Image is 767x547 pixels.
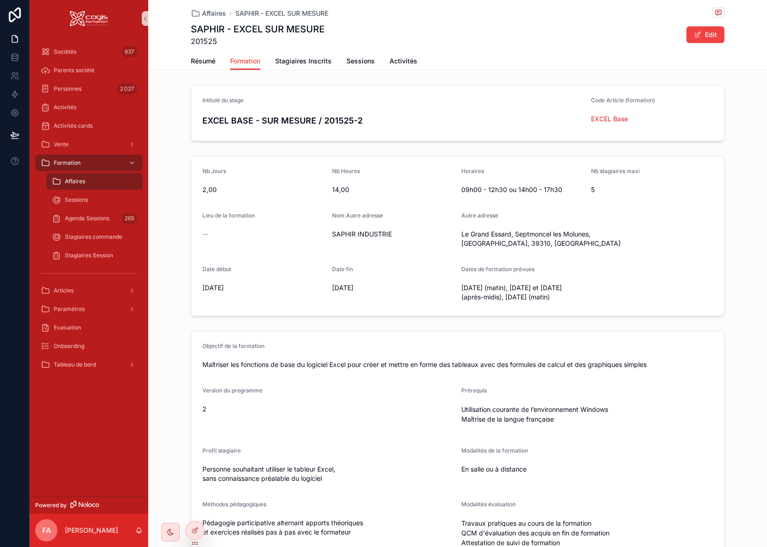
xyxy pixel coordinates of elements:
[117,83,137,94] div: 2 027
[35,99,143,116] a: Activités
[202,387,263,394] span: Version du programme
[35,136,143,153] a: Vente
[461,230,713,248] span: Le Grand Essard, Septmoncel les Molunes, [GEOGRAPHIC_DATA], 39310, [GEOGRAPHIC_DATA]
[35,155,143,171] a: Formation
[54,287,74,294] span: Articles
[35,118,143,134] a: Activités cards
[35,356,143,373] a: Tableau de bord
[461,404,713,424] p: Utilisation courante de l’environnement Windows Maîtrise de la langue française
[202,501,266,508] span: Méthodes pédagogiques
[35,62,143,79] a: Parents société
[332,230,454,239] span: SAPHIR INDUSTRIE
[202,404,454,414] span: 2
[54,141,69,148] span: Vente
[54,85,82,93] span: Personnes
[202,465,337,482] span: Personne souhaitant utiliser le tableur Excel, sans connaissance préalable du logiciel
[54,104,76,111] span: Activités
[191,53,215,71] a: Résumé
[202,266,231,273] span: Date début
[346,56,375,66] span: Sessions
[191,36,325,47] span: 201525
[191,56,215,66] span: Résumé
[230,53,260,70] a: Formation
[332,185,454,194] span: 14,00
[230,56,260,66] span: Formation
[191,9,226,18] a: Affaires
[70,11,108,26] img: App logo
[46,192,143,208] a: Sessions
[122,46,137,57] div: 637
[591,168,640,174] span: Nb stagiaires maxi
[54,361,96,368] span: Tableau de bord
[35,319,143,336] a: Evaluation
[461,501,516,508] span: Modalités évaluation
[591,97,655,104] span: Code Article (formation)
[35,338,143,354] a: Onboarding
[65,233,122,241] span: Stagiaires commande
[461,387,487,394] span: Prérequis
[65,215,109,222] span: Agenda Sessions
[46,247,143,264] a: Stagiaires Session
[54,122,93,130] span: Activités cards
[35,282,143,299] a: Articles
[65,526,118,535] p: [PERSON_NAME]
[65,252,113,259] span: Stagiaires Session
[54,324,81,331] span: Evaluation
[275,56,332,66] span: Stagiaires Inscrits
[461,212,498,219] span: Autre adresse
[332,212,383,219] span: Nom Autre adresse
[122,213,137,224] div: 265
[202,230,208,239] span: --
[332,266,353,273] span: Date fin
[35,44,143,60] a: Sociétés637
[332,168,360,174] span: Nb Heures
[30,497,148,514] a: Powered by
[65,178,85,185] span: Affaires
[202,114,584,127] h4: EXCEL BASE - SUR MESURE / 201525-2
[30,37,148,385] div: scrollable content
[461,266,534,273] span: Dates de formation prévues
[390,56,417,66] span: Activités
[202,185,325,194] span: 2,00
[46,210,143,227] a: Agenda Sessions265
[202,212,255,219] span: Lieu de la formation
[46,173,143,190] a: Affaires
[202,447,241,454] span: Profil stagiaire
[65,196,88,204] span: Sessions
[275,53,332,71] a: Stagiaires Inscrits
[346,53,375,71] a: Sessions
[591,185,713,194] span: 5
[390,53,417,71] a: Activités
[461,283,584,302] span: [DATE] (matin), [DATE] et [DATE] (après-midis), [DATE] (matin)
[202,168,226,174] span: Nb Jours
[35,81,143,97] a: Personnes2 027
[461,185,584,194] span: 09h00 - 12h30 ou 14h00 - 17h30
[42,525,51,536] span: FA
[46,229,143,245] a: Stagiaires commande
[461,447,528,454] span: Modalités de la formation
[235,9,328,18] a: SAPHIR - EXCEL SUR MESURE
[54,67,94,74] span: Parents société
[591,114,628,124] a: EXCEL Base
[461,465,527,473] span: En salle ou à distance
[35,301,143,317] a: Paramètres
[202,360,713,369] span: Maîtriser les fonctions de base du logiciel Excel pour créer et mettre en forme des tableaux avec...
[54,342,84,350] span: Onboarding
[686,26,724,43] button: Edit
[202,342,264,349] span: Objectif de la formation
[191,23,325,36] h1: SAPHIR - EXCEL SUR MESURE
[54,305,85,313] span: Paramètres
[202,97,244,104] span: Intitulé du stage
[35,502,67,509] span: Powered by
[54,48,76,56] span: Sociétés
[202,519,365,536] span: Pédagogie participative alternant apports théoriques et exercices réalisés pas à pas avec le form...
[202,9,226,18] span: Affaires
[54,159,81,167] span: Formation
[332,283,454,292] span: [DATE]
[202,283,325,292] span: [DATE]
[461,168,484,174] span: Horaires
